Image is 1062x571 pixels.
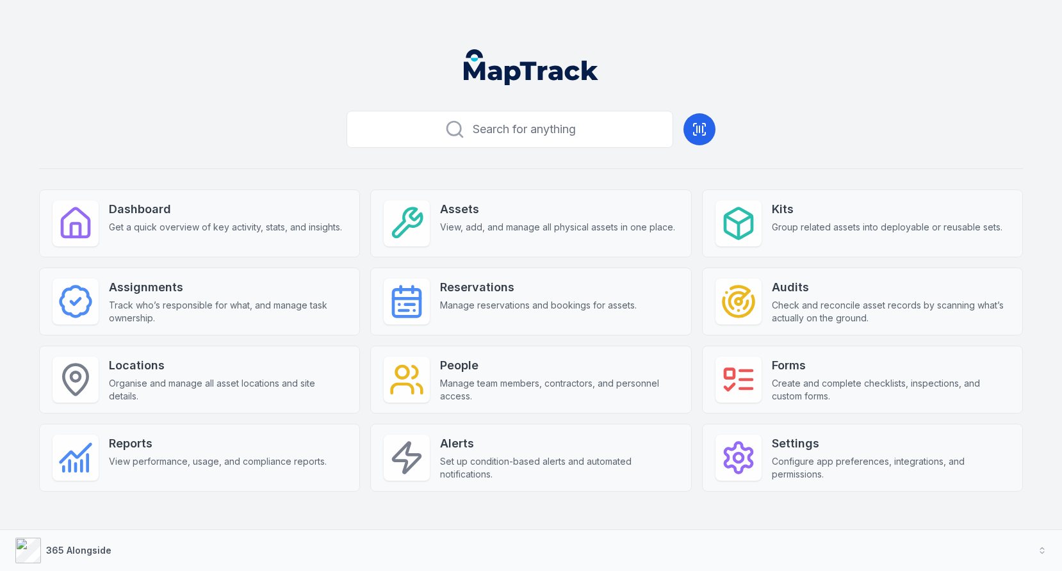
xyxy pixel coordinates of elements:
a: AuditsCheck and reconcile asset records by scanning what’s actually on the ground. [702,268,1023,335]
strong: Forms [772,357,1009,374]
span: Create and complete checklists, inspections, and custom forms. [772,377,1009,403]
a: AssetsView, add, and manage all physical assets in one place. [370,189,691,257]
a: AssignmentsTrack who’s responsible for what, and manage task ownership. [39,268,360,335]
a: PeopleManage team members, contractors, and personnel access. [370,346,691,414]
strong: Assignments [109,278,347,296]
span: Organise and manage all asset locations and site details. [109,377,347,403]
span: Check and reconcile asset records by scanning what’s actually on the ground. [772,299,1009,325]
strong: Alerts [440,435,678,453]
strong: 365 Alongside [46,545,111,556]
a: KitsGroup related assets into deployable or reusable sets. [702,189,1023,257]
strong: Settings [772,435,1009,453]
span: Set up condition-based alerts and automated notifications. [440,455,678,481]
span: Search for anything [473,120,576,138]
span: Configure app preferences, integrations, and permissions. [772,455,1009,481]
strong: Locations [109,357,347,374]
nav: Global [443,49,619,85]
a: SettingsConfigure app preferences, integrations, and permissions. [702,424,1023,492]
a: LocationsOrganise and manage all asset locations and site details. [39,346,360,414]
strong: Kits [772,200,1002,218]
strong: Reports [109,435,327,453]
span: Manage reservations and bookings for assets. [440,299,637,312]
span: View performance, usage, and compliance reports. [109,455,327,468]
span: Get a quick overview of key activity, stats, and insights. [109,221,342,234]
a: FormsCreate and complete checklists, inspections, and custom forms. [702,346,1023,414]
strong: Dashboard [109,200,342,218]
a: DashboardGet a quick overview of key activity, stats, and insights. [39,189,360,257]
span: View, add, and manage all physical assets in one place. [440,221,675,234]
strong: Reservations [440,278,637,296]
span: Track who’s responsible for what, and manage task ownership. [109,299,347,325]
span: Group related assets into deployable or reusable sets. [772,221,1002,234]
span: Manage team members, contractors, and personnel access. [440,377,678,403]
a: ReservationsManage reservations and bookings for assets. [370,268,691,335]
strong: People [440,357,678,374]
strong: Assets [440,200,675,218]
a: AlertsSet up condition-based alerts and automated notifications. [370,424,691,492]
button: Search for anything [347,111,673,148]
strong: Audits [772,278,1009,296]
a: ReportsView performance, usage, and compliance reports. [39,424,360,492]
